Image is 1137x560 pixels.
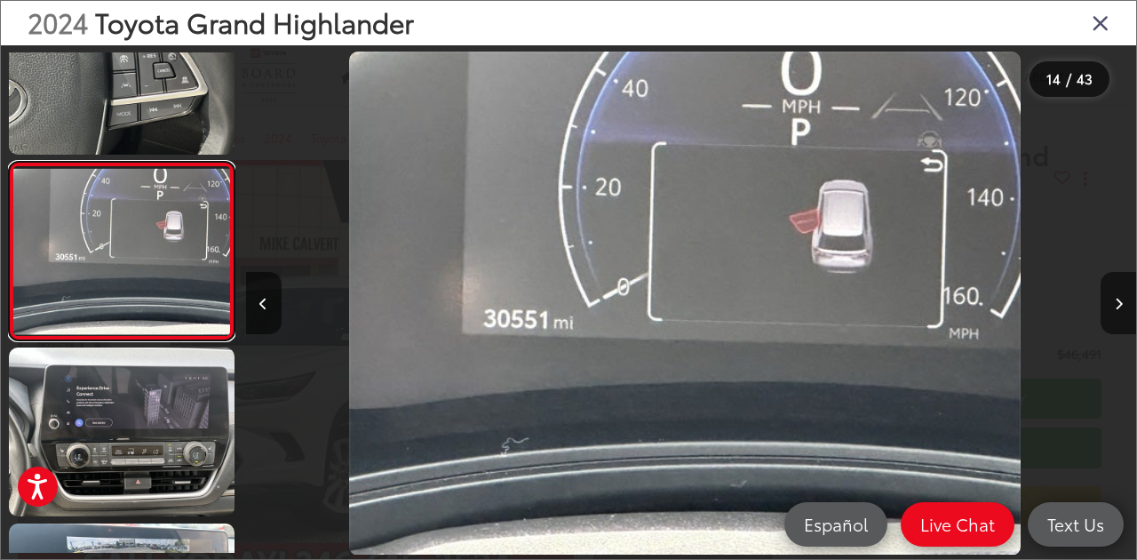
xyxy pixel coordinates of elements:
[12,168,232,333] img: 2024 Toyota Grand Highlander XLE
[795,513,877,535] span: Español
[901,502,1014,547] a: Live Chat
[1028,502,1124,547] a: Text Us
[6,346,236,518] img: 2024 Toyota Grand Highlander XLE
[1077,68,1093,88] span: 43
[28,3,88,41] span: 2024
[1092,11,1109,34] i: Close gallery
[349,52,1021,556] img: 2024 Toyota Grand Highlander XLE
[246,272,282,334] button: Previous image
[1101,272,1136,334] button: Next image
[1064,73,1073,85] span: /
[784,502,887,547] a: Español
[911,513,1004,535] span: Live Chat
[1046,68,1061,88] span: 14
[240,52,1130,556] div: 2024 Toyota Grand Highlander XLE 13
[1038,513,1113,535] span: Text Us
[95,3,414,41] span: Toyota Grand Highlander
